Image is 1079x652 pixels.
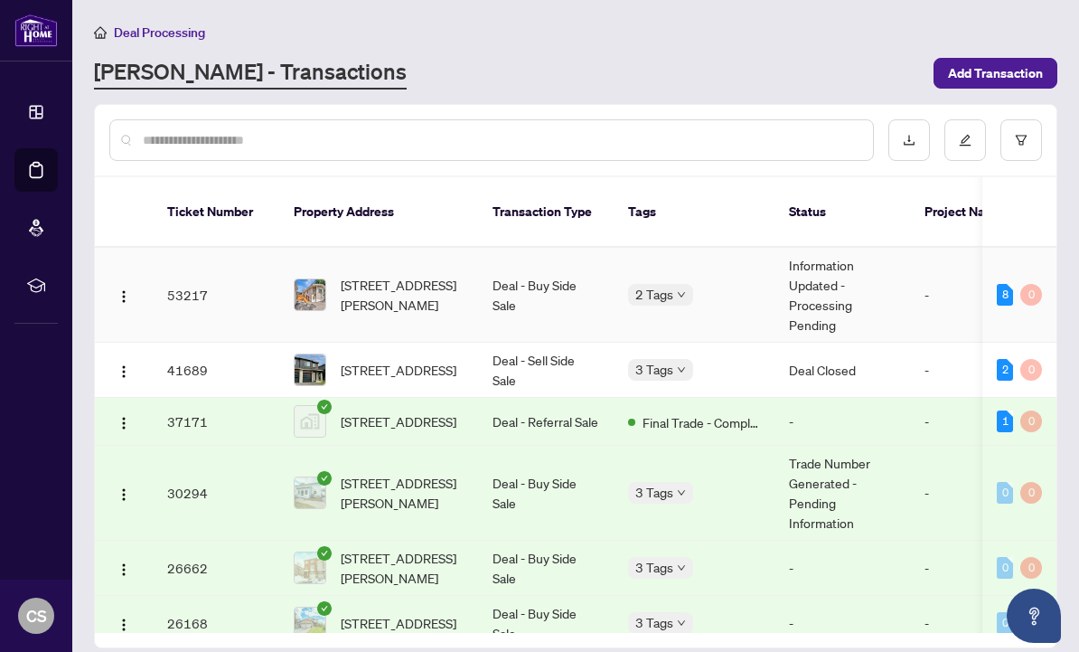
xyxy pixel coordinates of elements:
[478,248,614,343] td: Deal - Buy Side Sale
[774,596,910,651] td: -
[341,473,464,513] span: [STREET_ADDRESS][PERSON_NAME]
[478,446,614,541] td: Deal - Buy Side Sale
[910,398,1018,446] td: -
[478,343,614,398] td: Deal - Sell Side Sale
[997,284,1013,306] div: 8
[94,26,107,39] span: home
[478,398,614,446] td: Deal - Referral Sale
[153,596,279,651] td: 26168
[109,407,138,436] button: Logo
[997,557,1013,579] div: 0
[295,553,325,583] img: thumbnail-img
[677,365,686,374] span: down
[910,248,1018,343] td: -
[317,471,332,486] span: check-circle
[677,290,686,299] span: down
[997,359,1013,381] div: 2
[114,24,205,41] span: Deal Processing
[117,618,131,632] img: Logo
[774,343,910,398] td: Deal Closed
[910,446,1018,541] td: -
[910,177,1018,248] th: Project Name
[910,596,1018,651] td: -
[153,343,279,398] td: 41689
[26,603,47,628] span: CS
[1020,411,1042,432] div: 0
[774,541,910,596] td: -
[109,280,138,309] button: Logo
[478,177,614,248] th: Transaction Type
[774,248,910,343] td: Information Updated - Processing Pending
[295,279,325,310] img: thumbnail-img
[635,557,673,578] span: 3 Tags
[109,553,138,582] button: Logo
[635,359,673,380] span: 3 Tags
[317,400,332,414] span: check-circle
[279,177,478,248] th: Property Address
[109,478,138,507] button: Logo
[341,613,456,633] span: [STREET_ADDRESS]
[478,541,614,596] td: Deal - Buy Side Sale
[635,482,673,503] span: 3 Tags
[341,360,456,380] span: [STREET_ADDRESS]
[317,546,332,561] span: check-circle
[1000,119,1042,161] button: filter
[888,119,930,161] button: download
[117,416,131,430] img: Logo
[959,134,971,146] span: edit
[153,177,279,248] th: Ticket Number
[944,119,986,161] button: edit
[295,608,325,638] img: thumbnail-img
[109,355,138,384] button: Logo
[14,14,58,47] img: logo
[153,398,279,446] td: 37171
[635,284,673,305] span: 2 Tags
[677,619,686,628] span: down
[997,612,1013,634] div: 0
[910,343,1018,398] td: -
[903,134,915,146] span: download
[643,412,760,432] span: Final Trade - Completed
[934,58,1057,89] button: Add Transaction
[117,487,131,502] img: Logo
[1015,134,1027,146] span: filter
[1020,284,1042,306] div: 0
[1020,482,1042,504] div: 0
[997,482,1013,504] div: 0
[774,446,910,541] td: Trade Number Generated - Pending Information
[677,488,686,497] span: down
[117,562,131,577] img: Logo
[1007,589,1061,643] button: Open asap
[910,541,1018,596] td: -
[677,563,686,572] span: down
[997,411,1013,432] div: 1
[614,177,774,248] th: Tags
[948,59,1043,88] span: Add Transaction
[153,541,279,596] td: 26662
[774,177,910,248] th: Status
[117,289,131,304] img: Logo
[153,446,279,541] td: 30294
[317,601,332,616] span: check-circle
[1020,359,1042,381] div: 0
[341,275,464,315] span: [STREET_ADDRESS][PERSON_NAME]
[478,596,614,651] td: Deal - Buy Side Sale
[774,398,910,446] td: -
[295,354,325,385] img: thumbnail-img
[109,609,138,638] button: Logo
[295,477,325,508] img: thumbnail-img
[1020,557,1042,579] div: 0
[341,411,456,431] span: [STREET_ADDRESS]
[117,364,131,379] img: Logo
[341,548,464,588] span: [STREET_ADDRESS][PERSON_NAME]
[295,406,325,437] img: thumbnail-img
[635,612,673,633] span: 3 Tags
[153,248,279,343] td: 53217
[94,57,407,90] a: [PERSON_NAME] - Transactions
